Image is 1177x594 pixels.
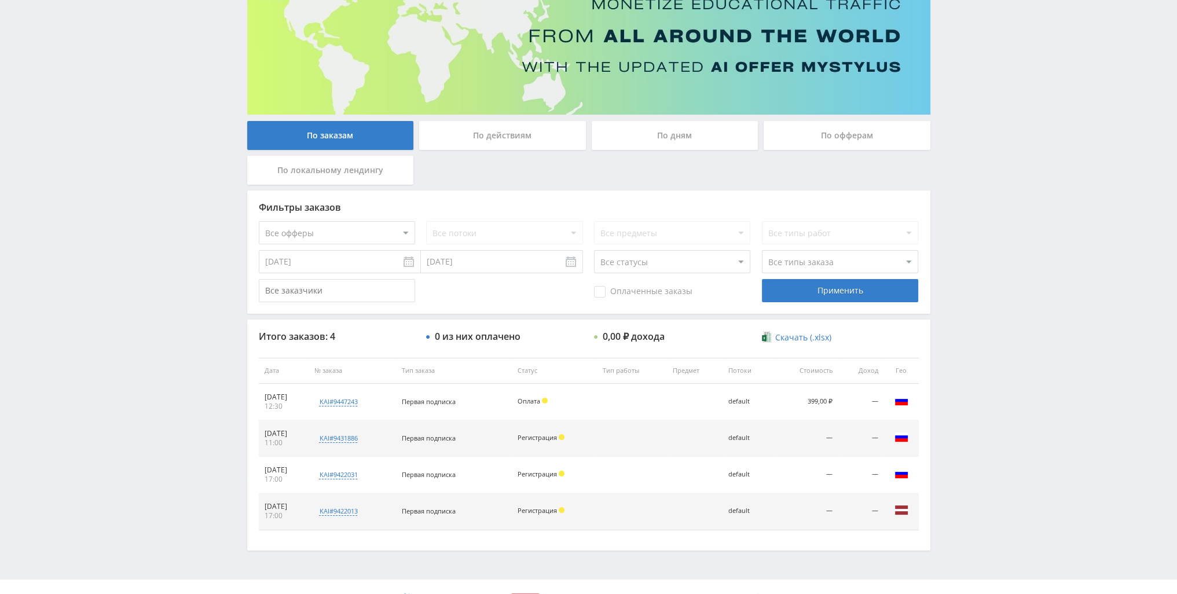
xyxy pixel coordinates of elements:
div: 0 из них оплачено [435,331,520,342]
th: Доход [838,358,884,384]
div: [DATE] [265,393,303,402]
span: Первая подписка [402,397,456,406]
img: xlsx [762,331,772,343]
div: kai#9422031 [319,470,357,479]
span: Первая подписка [402,470,456,479]
div: kai#9431886 [319,434,357,443]
div: По заказам [247,121,414,150]
div: default [728,507,767,515]
td: 399,00 ₽ [773,384,838,420]
div: 0,00 ₽ дохода [603,331,665,342]
input: Все заказчики [259,279,415,302]
th: Потоки [723,358,773,384]
div: 12:30 [265,402,303,411]
th: Тип заказа [396,358,512,384]
span: Первая подписка [402,507,456,515]
img: rus.png [894,394,908,408]
div: kai#9447243 [319,397,357,406]
div: default [728,398,767,405]
div: По дням [592,121,758,150]
div: По локальному лендингу [247,156,414,185]
span: Холд [559,507,564,513]
th: Тип работы [597,358,667,384]
span: Регистрация [518,470,557,478]
span: Регистрация [518,433,557,442]
span: Оплаченные заказы [594,286,692,298]
th: Гео [884,358,919,384]
span: Холд [559,434,564,440]
span: Скачать (.xlsx) [775,333,831,342]
img: lva.png [894,503,908,517]
th: Статус [512,358,597,384]
div: 17:00 [265,475,303,484]
div: kai#9422013 [319,507,357,516]
span: Регистрация [518,506,557,515]
td: — [773,493,838,530]
div: [DATE] [265,502,303,511]
th: № заказа [308,358,396,384]
td: — [838,493,884,530]
span: Холд [559,471,564,476]
div: Фильтры заказов [259,202,919,212]
th: Дата [259,358,309,384]
a: Скачать (.xlsx) [762,332,831,343]
div: 11:00 [265,438,303,448]
th: Предмет [667,358,723,384]
div: Итого заказов: 4 [259,331,415,342]
th: Стоимость [773,358,838,384]
div: default [728,434,767,442]
div: Применить [762,279,918,302]
td: — [773,420,838,457]
td: — [838,420,884,457]
span: Оплата [518,397,540,405]
img: rus.png [894,430,908,444]
td: — [838,457,884,493]
td: — [773,457,838,493]
span: Первая подписка [402,434,456,442]
img: rus.png [894,467,908,481]
div: По действиям [419,121,586,150]
td: — [838,384,884,420]
div: [DATE] [265,465,303,475]
span: Холд [542,398,548,404]
div: default [728,471,767,478]
div: 17:00 [265,511,303,520]
div: По офферам [764,121,930,150]
div: [DATE] [265,429,303,438]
